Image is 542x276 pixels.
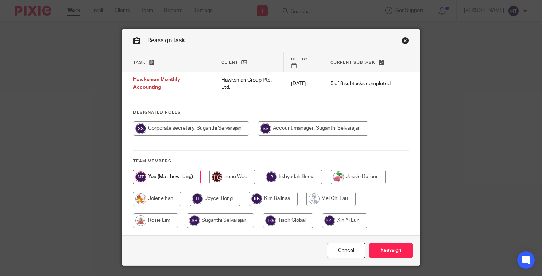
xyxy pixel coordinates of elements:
[221,60,238,64] span: Client
[330,60,375,64] span: Current subtask
[327,243,365,259] a: Close this dialog window
[291,57,308,61] span: Due by
[133,60,146,64] span: Task
[133,110,409,115] h4: Designated Roles
[133,78,180,90] span: Hawksman Monthly Accounting
[291,80,315,87] p: [DATE]
[147,38,185,43] span: Reassign task
[133,158,409,164] h4: Team members
[323,72,398,95] td: 5 of 8 subtasks completed
[402,37,409,47] a: Close this dialog window
[221,76,277,91] p: Hawksman Group Pte. Ltd.
[369,243,413,259] input: Reassign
